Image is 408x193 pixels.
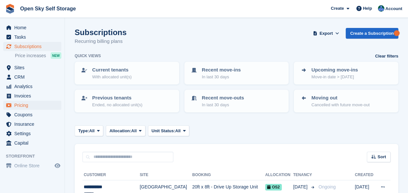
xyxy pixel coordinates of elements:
[75,38,127,45] p: Recurring billing plans
[78,128,89,134] span: Type:
[294,90,398,112] a: Moving out Cancelled with future move-out
[3,91,61,100] a: menu
[14,129,53,138] span: Settings
[14,42,53,51] span: Subscriptions
[14,72,53,82] span: CRM
[293,170,316,180] th: Tenancy
[377,154,386,160] span: Sort
[3,42,61,51] a: menu
[378,5,384,12] img: Damon Boniface
[148,125,189,136] button: Unit Status: All
[15,52,61,59] a: Price increases NEW
[311,74,358,80] p: Move-in date > [DATE]
[14,91,53,100] span: Invoices
[3,110,61,119] a: menu
[175,128,181,134] span: All
[5,4,15,14] img: stora-icon-8386f47178a22dfd0bd8f6a31ec36ba5ce8667c1dd55bd0f319d3a0aa187defe.svg
[6,153,65,160] span: Storefront
[14,138,53,148] span: Capital
[3,82,61,91] a: menu
[75,125,103,136] button: Type: All
[265,170,293,180] th: Allocation
[3,101,61,110] a: menu
[185,90,288,112] a: Recent move-outs In last 30 days
[14,161,53,170] span: Online Store
[202,66,241,74] p: Recent move-ins
[311,94,369,102] p: Moving out
[312,28,340,39] button: Export
[140,170,192,180] th: Site
[18,3,79,14] a: Open Sky Self Storage
[3,72,61,82] a: menu
[202,94,244,102] p: Recent move-outs
[3,161,61,170] a: menu
[109,128,131,134] span: Allocation:
[75,28,127,37] h1: Subscriptions
[15,53,46,59] span: Price increases
[3,138,61,148] a: menu
[3,63,61,72] a: menu
[75,90,179,112] a: Previous tenants Ended, no allocated unit(s)
[14,23,53,32] span: Home
[355,170,375,180] th: Created
[92,94,142,102] p: Previous tenants
[14,120,53,129] span: Insurance
[92,66,131,74] p: Current tenants
[54,162,61,170] a: Preview store
[265,184,282,190] span: OS2
[331,5,344,12] span: Create
[92,74,131,80] p: With allocated unit(s)
[202,102,244,108] p: In last 30 days
[14,101,53,110] span: Pricing
[14,82,53,91] span: Analytics
[106,125,145,136] button: Allocation: All
[293,184,309,190] span: [DATE]
[3,32,61,42] a: menu
[294,62,398,84] a: Upcoming move-ins Move-in date > [DATE]
[75,62,179,84] a: Current tenants With allocated unit(s)
[192,170,265,180] th: Booking
[152,128,175,134] span: Unit Status:
[14,110,53,119] span: Coupons
[82,170,140,180] th: Customer
[375,53,398,59] a: Clear filters
[14,63,53,72] span: Sites
[89,128,95,134] span: All
[394,30,400,36] div: Tooltip anchor
[51,52,61,59] div: NEW
[3,120,61,129] a: menu
[75,53,101,59] h6: Quick views
[311,66,358,74] p: Upcoming move-ins
[14,32,53,42] span: Tasks
[346,28,398,39] a: Create a Subscription
[318,184,336,189] span: Ongoing
[185,62,288,84] a: Recent move-ins In last 30 days
[92,102,142,108] p: Ended, no allocated unit(s)
[311,102,369,108] p: Cancelled with future move-out
[131,128,137,134] span: All
[3,23,61,32] a: menu
[3,129,61,138] a: menu
[319,30,333,37] span: Export
[363,5,372,12] span: Help
[385,6,402,12] span: Account
[202,74,241,80] p: In last 30 days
